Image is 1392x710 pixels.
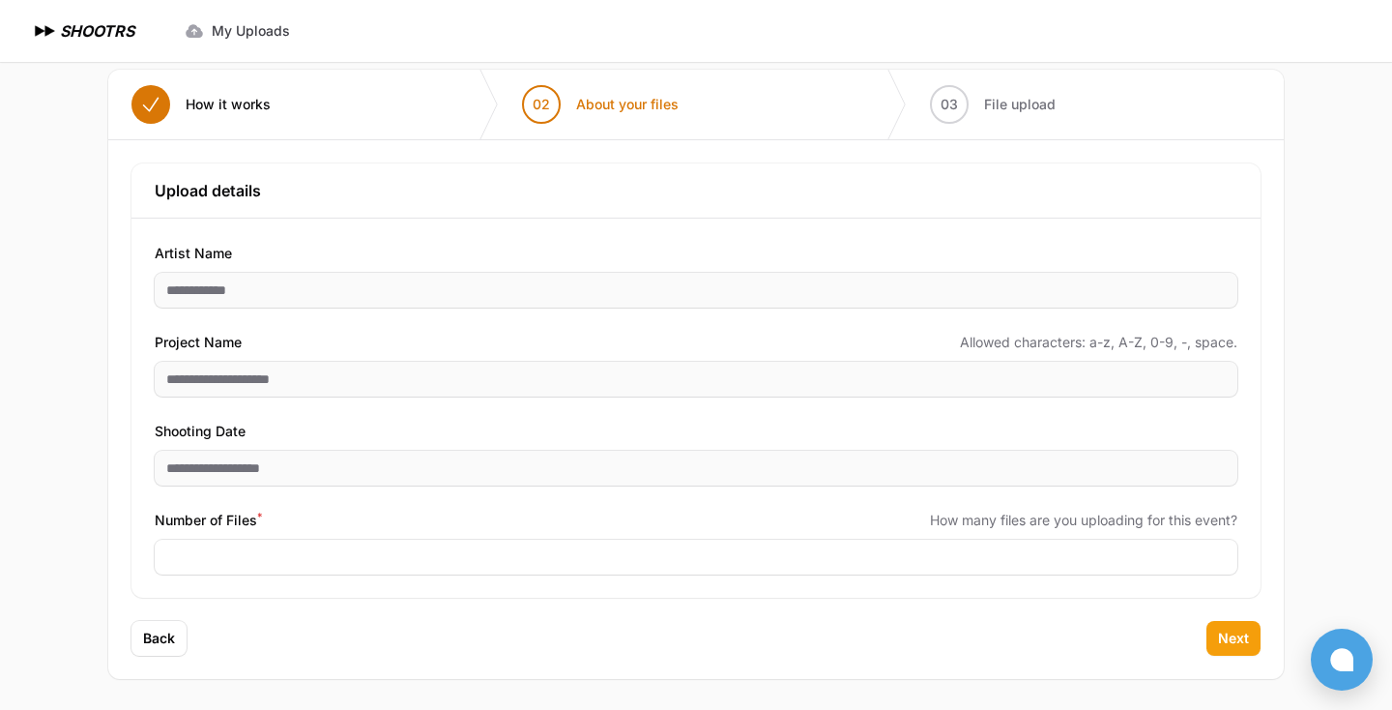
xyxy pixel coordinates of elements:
[960,333,1237,352] span: Allowed characters: a-z, A-Z, 0-9, -, space.
[941,95,958,114] span: 03
[1206,621,1261,656] button: Next
[1311,629,1373,691] button: Open chat window
[31,19,60,43] img: SHOOTRS
[131,621,187,656] button: Back
[60,19,134,43] h1: SHOOTRS
[212,21,290,41] span: My Uploads
[155,331,242,354] span: Project Name
[930,511,1237,530] span: How many files are you uploading for this event?
[1218,629,1249,648] span: Next
[143,629,175,648] span: Back
[155,509,262,532] span: Number of Files
[155,179,1237,202] h3: Upload details
[576,95,679,114] span: About your files
[31,19,134,43] a: SHOOTRS SHOOTRS
[499,70,702,139] button: 02 About your files
[984,95,1056,114] span: File upload
[155,420,246,443] span: Shooting Date
[173,14,302,48] a: My Uploads
[907,70,1079,139] button: 03 File upload
[533,95,550,114] span: 02
[186,95,271,114] span: How it works
[108,70,294,139] button: How it works
[155,242,232,265] span: Artist Name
